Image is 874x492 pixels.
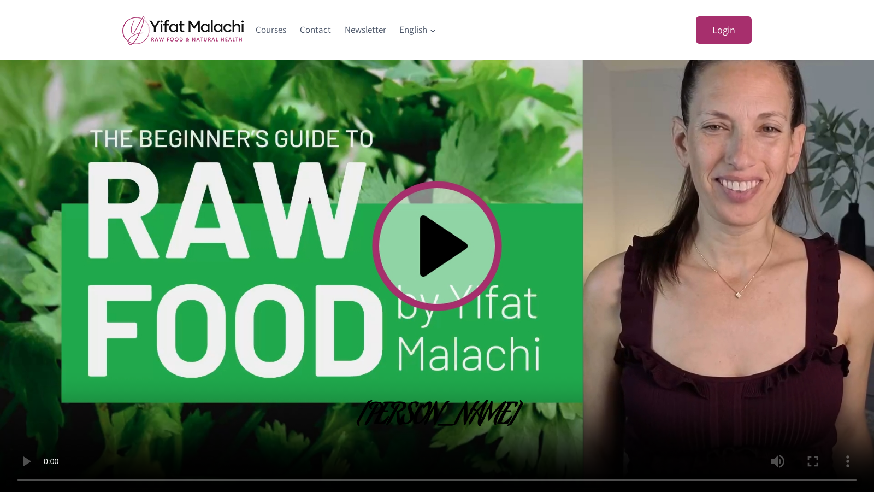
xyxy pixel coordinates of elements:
button: Child menu of English [393,17,444,43]
nav: Primary Navigation [249,17,444,43]
img: yifat_logo41_en.png [122,16,244,45]
a: Login [696,16,752,44]
a: Newsletter [338,17,393,43]
a: Contact [293,17,338,43]
a: Courses [249,17,293,43]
